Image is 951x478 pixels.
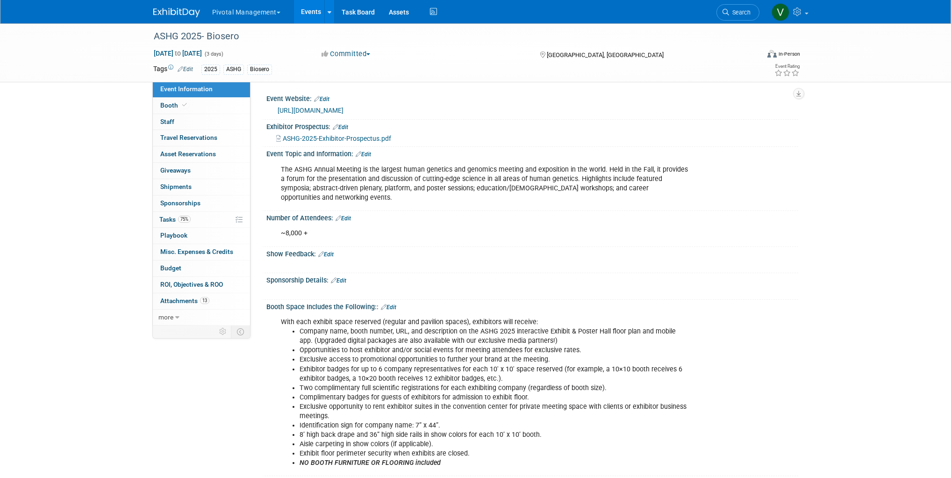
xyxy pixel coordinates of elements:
a: Asset Reservations [153,146,250,162]
a: Travel Reservations [153,130,250,146]
span: [DATE] [DATE] [153,49,202,58]
span: Budget [160,264,181,272]
a: Edit [178,66,193,72]
td: Toggle Event Tabs [231,326,250,338]
a: Edit [381,304,396,311]
span: Misc. Expenses & Credits [160,248,233,255]
li: 8’ high back drape and 36” high side rails in show colors for each 10’ x 10’ booth. [300,430,690,440]
li: Exhibit floor perimeter security when exhibits are closed. [300,449,690,458]
span: Sponsorships [160,199,200,207]
a: [URL][DOMAIN_NAME] [278,107,343,114]
span: Attachments [160,297,209,304]
div: ~8,000 + [274,224,695,243]
a: Search [716,4,759,21]
div: Event Website: [266,92,798,104]
div: ASHG 2025- Biosero [150,28,745,45]
span: Asset Reservations [160,150,216,158]
span: 13 [200,297,209,304]
li: Identification sign for company name: 7” x 44”. [300,421,690,430]
span: 75% [178,216,191,223]
a: Shipments [153,179,250,195]
div: Sponsorship Details: [266,273,798,285]
span: Staff [160,118,174,125]
li: Complimentary badges for guests of exhibitors for admission to exhibit floor. [300,393,690,402]
span: (3 days) [204,51,223,57]
a: Booth [153,98,250,114]
span: ASHG-2025-Exhibitor-Prospectus.pdf [283,135,391,142]
a: Edit [331,277,346,284]
li: Aisle carpeting in show colors (if applicable). [300,440,690,449]
div: Event Format [704,49,801,63]
a: more [153,310,250,326]
div: With each exhibit space reserved (regular and pavilion spaces), exhibitors will receive: [274,313,695,472]
a: Budget [153,261,250,276]
span: more [158,313,173,321]
span: Tasks [159,216,191,223]
li: Exhibitor badges for up to 6 company representatives for each 10′ x 10′ space reserved (for examp... [300,365,690,384]
li: Two complimentary full scientific registrations for each exhibiting company (regardless of booth ... [300,384,690,393]
a: Staff [153,114,250,130]
li: Opportunities to host exhibitor and/or social events for meeting attendees for exclusive rates. [300,346,690,355]
div: 2025 [201,65,220,74]
div: Number of Attendees: [266,211,798,223]
a: Edit [336,215,351,222]
span: Booth [160,101,189,109]
b: NO BOOTH FURNITURE OR FLOORING included [300,459,441,467]
a: Attachments13 [153,293,250,309]
li: Exclusive opportunity to rent exhibitor suites in the convention center for private meeting space... [300,402,690,421]
span: Event Information [160,85,213,93]
span: Travel Reservations [160,134,217,141]
a: ROI, Objectives & ROO [153,277,250,293]
span: [GEOGRAPHIC_DATA], [GEOGRAPHIC_DATA] [547,51,664,58]
div: Show Feedback: [266,247,798,259]
a: Tasks75% [153,212,250,228]
img: ExhibitDay [153,8,200,17]
a: Event Information [153,81,250,97]
a: Sponsorships [153,196,250,211]
a: Edit [318,251,334,258]
img: Format-Inperson.png [767,50,777,58]
button: Committed [318,49,374,59]
a: Misc. Expenses & Credits [153,244,250,260]
div: Biosero [247,65,272,74]
div: Exhibitor Prospectus: [266,120,798,132]
div: Event Rating [774,64,800,69]
td: Personalize Event Tab Strip [215,326,231,338]
a: ASHG-2025-Exhibitor-Prospectus.pdf [276,135,391,142]
div: In-Person [778,51,800,58]
span: Search [729,9,751,16]
div: The ASHG Annual Meeting is the largest human genetics and genomics meeting and exposition in the ... [274,160,695,207]
td: Tags [153,64,193,75]
a: Edit [314,96,329,102]
span: to [173,50,182,57]
span: Playbook [160,232,187,239]
i: Booth reservation complete [182,102,187,108]
div: Booth Space Includes the Following:: [266,300,798,312]
div: Event Topic and Information: [266,147,798,159]
li: Exclusive access to promotional opportunities to further your brand at the meeting. [300,355,690,364]
span: Shipments [160,183,192,190]
div: ASHG [223,65,244,74]
span: Giveaways [160,167,191,174]
span: ROI, Objectives & ROO [160,281,223,288]
a: Edit [333,124,348,130]
img: Valerie Weld [772,3,789,21]
a: Giveaways [153,163,250,179]
a: Playbook [153,228,250,244]
a: Edit [356,151,371,158]
li: Company name, booth number, URL, and description on the ASHG 2025 interactive Exhibit & Poster Ha... [300,327,690,346]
